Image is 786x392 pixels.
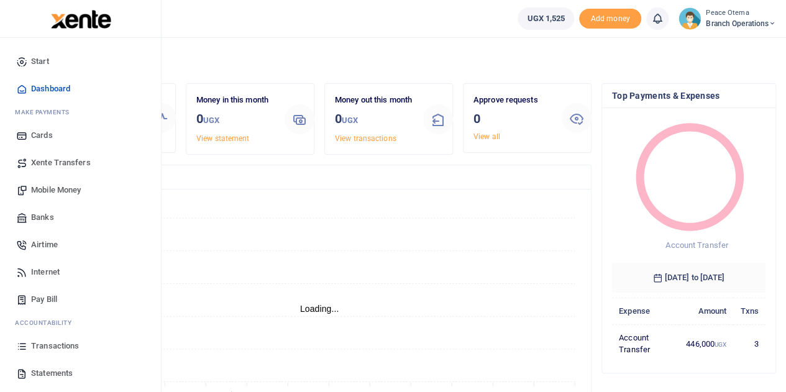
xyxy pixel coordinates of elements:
h4: Transactions Overview [58,170,581,184]
li: M [10,103,151,122]
a: View statement [196,134,249,143]
span: Branch Operations [706,18,776,29]
span: Cards [31,129,53,142]
a: View transactions [335,134,396,143]
li: Toup your wallet [579,9,641,29]
a: Airtime [10,231,151,258]
span: Mobile Money [31,184,81,196]
a: Statements [10,360,151,387]
span: Start [31,55,49,68]
span: Banks [31,211,54,224]
a: Dashboard [10,75,151,103]
img: profile-user [679,7,701,30]
a: UGX 1,525 [518,7,574,30]
a: Mobile Money [10,176,151,204]
small: UGX [342,116,358,125]
td: 446,000 [679,324,733,363]
h3: 0 [473,109,552,128]
a: profile-user Peace Otema Branch Operations [679,7,776,30]
a: Transactions [10,332,151,360]
td: Account Transfer [612,324,679,363]
a: Xente Transfers [10,149,151,176]
th: Expense [612,298,679,324]
span: Xente Transfers [31,157,91,169]
p: Approve requests [473,94,552,107]
span: ake Payments [21,107,70,117]
span: Airtime [31,239,58,251]
h4: Top Payments & Expenses [612,89,765,103]
span: Dashboard [31,83,70,95]
li: Ac [10,313,151,332]
span: Pay Bill [31,293,57,306]
a: View all [473,132,500,141]
span: countability [24,318,71,327]
text: Loading... [300,304,339,314]
th: Txns [733,298,765,324]
h4: Hello Peace [47,53,776,67]
a: Banks [10,204,151,231]
a: Internet [10,258,151,286]
span: Internet [31,266,60,278]
h6: [DATE] to [DATE] [612,263,765,293]
th: Amount [679,298,733,324]
small: UGX [203,116,219,125]
a: Cards [10,122,151,149]
img: logo-large [51,10,111,29]
li: Wallet ballance [513,7,579,30]
span: Transactions [31,340,79,352]
a: Pay Bill [10,286,151,313]
span: Account Transfer [665,240,728,250]
h3: 0 [196,109,275,130]
td: 3 [733,324,765,363]
a: Add money [579,13,641,22]
small: Peace Otema [706,8,776,19]
a: logo-small logo-large logo-large [50,14,111,23]
span: UGX 1,525 [527,12,565,25]
span: Statements [31,367,73,380]
a: Start [10,48,151,75]
small: UGX [715,341,726,348]
span: Add money [579,9,641,29]
p: Money in this month [196,94,275,107]
h3: 0 [335,109,413,130]
p: Money out this month [335,94,413,107]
